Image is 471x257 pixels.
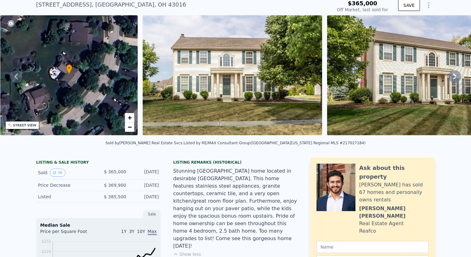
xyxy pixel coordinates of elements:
[359,227,376,235] div: Reafco
[50,169,65,177] button: View historical data
[131,169,159,177] div: [DATE]
[41,239,51,244] tspan: $251
[128,123,132,131] span: −
[36,0,186,9] div: [STREET_ADDRESS] , [GEOGRAPHIC_DATA] , OH 43016
[38,182,93,188] div: Price Decrease
[337,7,388,13] div: Off Market, last sold for
[173,160,298,165] div: Listing Remarks (Historical)
[38,169,93,177] div: Sold
[125,122,134,132] a: Zoom out
[143,15,322,135] img: Sale: 141274009 Parcel: 118411000
[121,229,126,234] span: 1Y
[38,194,93,200] div: Listed
[148,229,157,235] span: Max
[137,229,145,234] span: 10Y
[129,229,134,234] span: 3Y
[173,167,298,250] div: Stunning [GEOGRAPHIC_DATA] home located in desirable [GEOGRAPHIC_DATA]. This home features stainl...
[183,141,365,145] div: Listed by RE/MAX Consultant Group ([GEOGRAPHIC_DATA][US_STATE] Regional MLS #217027184)
[359,181,429,204] div: [PERSON_NAME] has sold 67 homes and personally owns rentals
[104,169,126,174] span: $ 365,000
[128,114,132,121] span: +
[316,241,429,253] input: Name
[36,160,161,166] div: LISTING & SALE HISTORY
[104,183,126,188] span: $ 369,900
[359,205,429,220] div: [PERSON_NAME] [PERSON_NAME]
[131,194,159,200] div: [DATE]
[105,141,183,145] div: Sold by [PERSON_NAME] Real Estate Svcs .
[13,123,36,128] div: STREET VIEW
[143,210,161,218] div: Sale
[131,182,159,188] div: [DATE]
[66,65,72,71] span: •
[41,250,51,254] tspan: $220
[104,194,126,199] span: $ 385,500
[359,164,429,181] div: Ask about this property
[66,64,72,75] div: •
[359,220,404,227] div: Real Estate Agent
[125,113,134,122] a: Zoom in
[40,228,98,238] div: Price per Square Foot
[40,222,157,228] div: Median Sale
